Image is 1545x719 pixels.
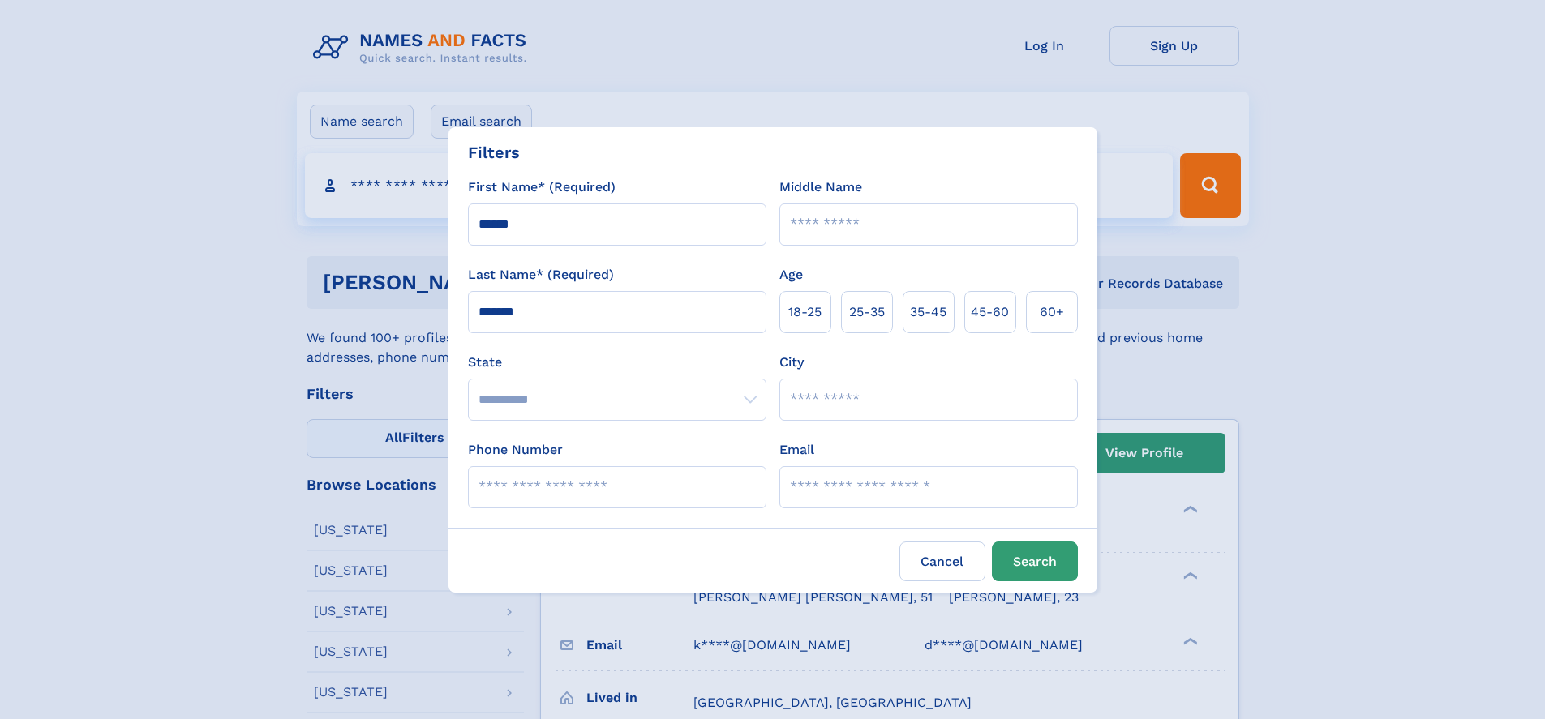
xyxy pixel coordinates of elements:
div: Filters [468,140,520,165]
label: State [468,353,766,372]
span: 35‑45 [910,302,946,322]
label: Last Name* (Required) [468,265,614,285]
label: Cancel [899,541,985,581]
label: Age [779,265,803,285]
span: 60+ [1040,302,1064,322]
span: 25‑35 [849,302,885,322]
span: 45‑60 [971,302,1009,322]
label: Phone Number [468,440,563,460]
label: Email [779,440,814,460]
button: Search [992,541,1078,581]
label: First Name* (Required) [468,178,616,197]
label: Middle Name [779,178,862,197]
label: City [779,353,804,372]
span: 18‑25 [788,302,822,322]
